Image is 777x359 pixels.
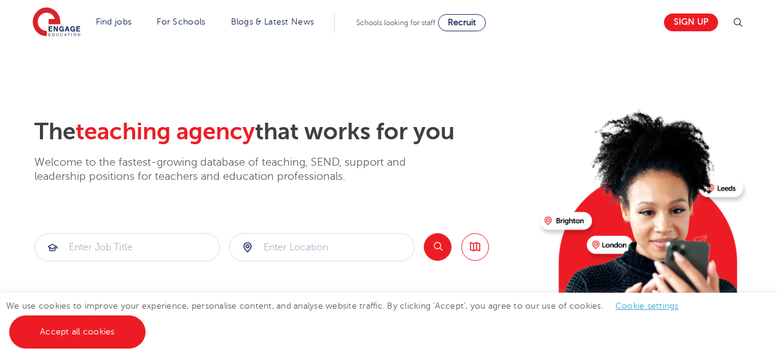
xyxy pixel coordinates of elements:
a: Blogs & Latest News [231,17,314,26]
span: Schools looking for staff [356,18,435,27]
a: Sign up [664,14,718,31]
input: Submit [230,234,414,261]
span: teaching agency [76,118,255,145]
p: Welcome to the fastest-growing database of teaching, SEND, support and leadership positions for t... [34,155,440,184]
span: We use cookies to improve your experience, personalise content, and analyse website traffic. By c... [6,301,691,336]
a: Cookie settings [615,301,679,311]
div: Submit [34,233,220,261]
input: Submit [35,234,219,261]
button: Search [424,233,451,261]
a: For Schools [157,17,205,26]
span: Recruit [448,18,476,27]
div: Submit [229,233,415,261]
a: Recruit [438,14,486,31]
h2: The that works for you [34,118,530,146]
a: Find jobs [96,17,132,26]
a: Accept all cookies [9,315,146,349]
img: Engage Education [33,7,80,38]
